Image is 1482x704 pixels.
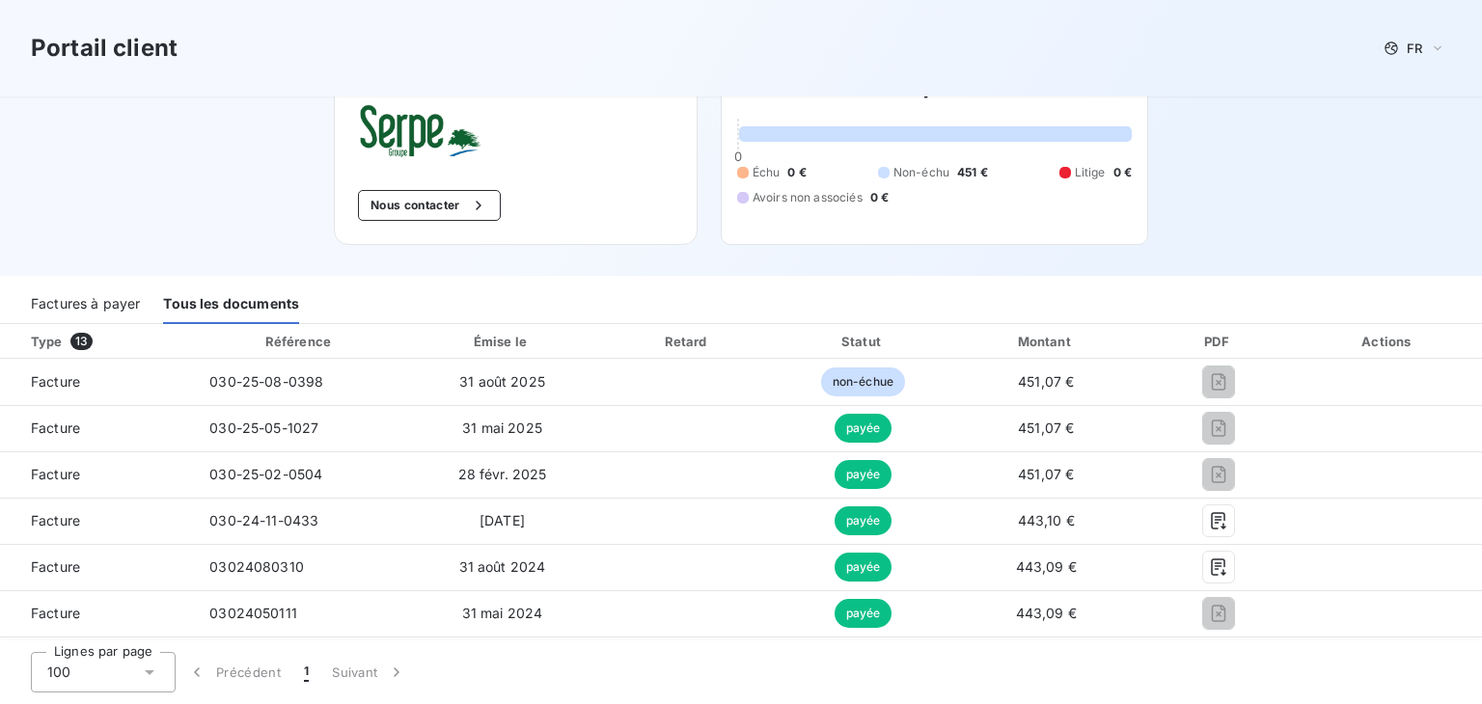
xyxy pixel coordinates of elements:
h3: Portail client [31,31,178,66]
span: 030-24-11-0433 [209,512,318,528]
span: 31 mai 2025 [462,420,542,436]
div: Tous les documents [163,284,299,324]
img: Company logo [358,101,481,159]
span: 1 [304,663,309,682]
span: 030-25-08-0398 [209,373,323,390]
button: Suivant [320,652,418,692]
span: 443,09 € [1016,558,1077,575]
span: Facture [15,372,178,392]
span: Facture [15,557,178,577]
span: payée [835,599,892,628]
button: 1 [292,652,320,692]
span: payée [835,506,892,535]
span: Facture [15,511,178,530]
button: Précédent [176,652,292,692]
span: 31 mai 2024 [462,605,543,621]
div: Actions [1299,332,1478,351]
span: 03024050111 [209,605,297,621]
span: non-échue [821,367,905,396]
div: Montant [953,332,1139,351]
button: Nous contacter [358,190,501,221]
span: Échu [753,164,781,181]
span: 0 € [787,164,806,181]
span: 0 € [1113,164,1132,181]
div: Émise le [409,332,594,351]
span: 0 € [870,189,889,206]
span: 31 août 2025 [459,373,545,390]
span: 030-25-05-1027 [209,420,318,436]
div: Retard [603,332,773,351]
span: 28 févr. 2025 [458,466,547,482]
span: [DATE] [480,512,525,528]
span: 451,07 € [1018,466,1074,482]
span: 03024080310 [209,558,304,575]
span: 451,07 € [1018,373,1074,390]
span: 0 [734,149,742,164]
span: 443,09 € [1016,605,1077,621]
span: 030-25-02-0504 [209,466,322,482]
span: Facture [15,419,178,438]
span: Facture [15,465,178,484]
span: Avoirs non associés [753,189,863,206]
span: 13 [70,333,93,350]
div: Statut [781,332,947,351]
span: 31 août 2024 [459,558,546,575]
span: 100 [47,663,70,682]
div: Référence [265,334,331,349]
span: 451,07 € [1018,420,1074,436]
span: 451 € [957,164,988,181]
div: PDF [1146,332,1290,351]
span: 443,10 € [1018,512,1075,528]
span: Facture [15,604,178,623]
div: Factures à payer [31,284,140,324]
span: payée [835,553,892,582]
div: Type [19,332,190,351]
span: Litige [1075,164,1106,181]
span: payée [835,460,892,489]
span: FR [1407,41,1422,56]
span: Non-échu [893,164,949,181]
span: payée [835,414,892,443]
